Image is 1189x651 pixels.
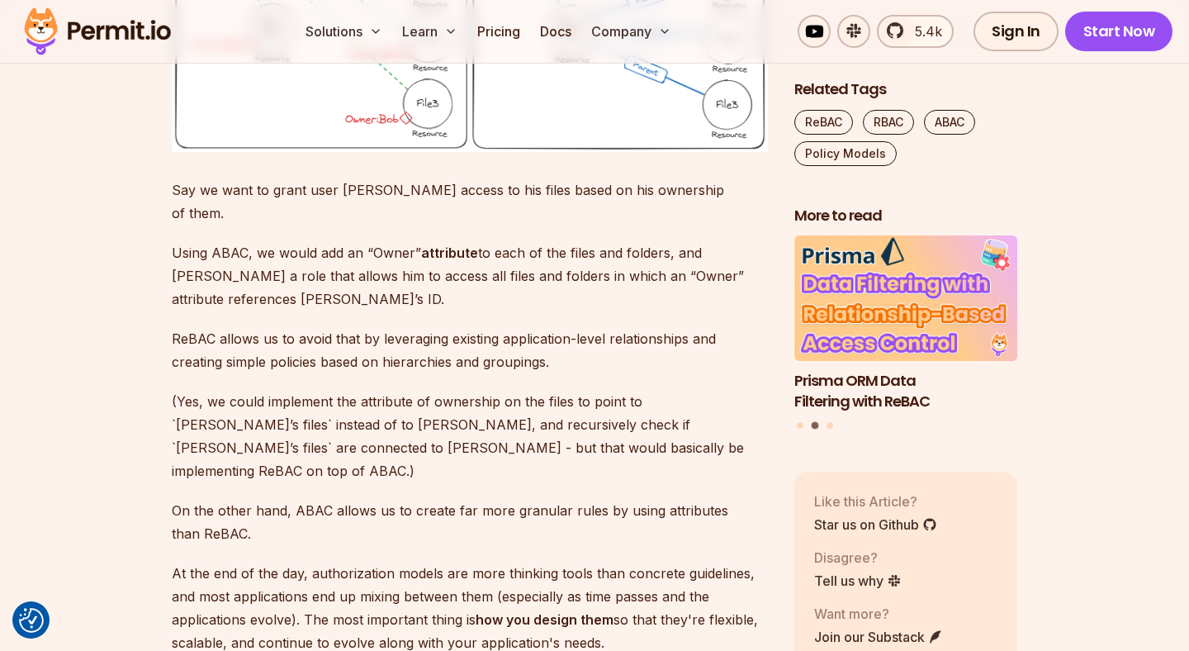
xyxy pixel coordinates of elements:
button: Consent Preferences [19,608,44,633]
a: Start Now [1065,12,1173,51]
h2: More to read [794,206,1017,226]
p: On the other hand, ABAC allows us to create far more granular rules by using attributes than ReBAC. [172,499,768,545]
button: Solutions [299,15,389,48]
span: 5.4k [905,21,942,41]
p: Say we want to grant user [PERSON_NAME] access to his files based on his ownership of them. [172,178,768,225]
a: Prisma ORM Data Filtering with ReBACPrisma ORM Data Filtering with ReBAC [794,236,1017,412]
a: Docs [533,15,578,48]
a: ReBAC [794,110,853,135]
img: Permit logo [17,3,178,59]
button: Go to slide 3 [827,423,833,430]
a: 5.4k [877,15,954,48]
p: Like this Article? [814,492,937,511]
p: Using ABAC, we would add an “Owner” to each of the files and folders, and [PERSON_NAME] a role th... [172,241,768,311]
strong: how you design them [476,611,613,628]
button: Learn [396,15,464,48]
a: Star us on Github [814,515,937,535]
a: RBAC [863,110,914,135]
a: Pricing [471,15,527,48]
img: Revisit consent button [19,608,44,633]
p: (Yes, we could implement the attribute of ownership on the files to point to `[PERSON_NAME]’s fil... [172,390,768,482]
p: Want more? [814,604,943,624]
a: Join our Substack [814,627,943,647]
p: ReBAC allows us to avoid that by leveraging existing application-level relationships and creating... [172,327,768,373]
button: Go to slide 2 [812,422,819,430]
button: Go to slide 1 [797,423,803,430]
button: Company [585,15,678,48]
a: Policy Models [794,141,897,166]
p: Disagree? [814,548,902,568]
img: Prisma ORM Data Filtering with ReBAC [794,236,1017,362]
strong: attribute [421,245,478,261]
a: ABAC [924,110,975,135]
a: Tell us why [814,571,902,591]
li: 2 of 3 [794,236,1017,412]
h2: Related Tags [794,79,1017,100]
h3: Prisma ORM Data Filtering with ReBAC [794,371,1017,412]
div: Posts [794,236,1017,432]
a: Sign In [973,12,1059,51]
